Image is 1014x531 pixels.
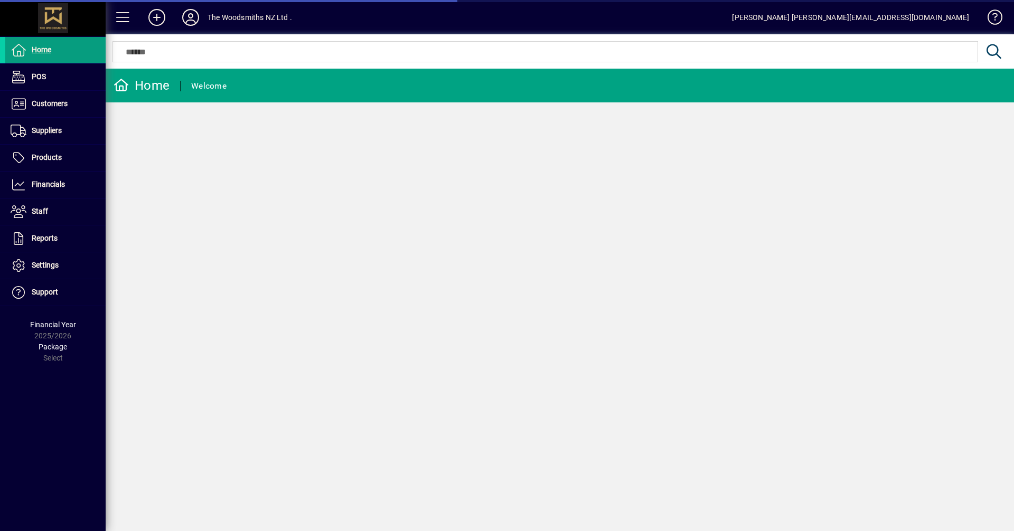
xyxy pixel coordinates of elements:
[32,45,51,54] span: Home
[140,8,174,27] button: Add
[5,279,106,306] a: Support
[39,343,67,351] span: Package
[5,118,106,144] a: Suppliers
[114,77,170,94] div: Home
[30,320,76,329] span: Financial Year
[32,207,48,215] span: Staff
[5,198,106,225] a: Staff
[5,64,106,90] a: POS
[32,72,46,81] span: POS
[32,234,58,242] span: Reports
[5,225,106,252] a: Reports
[5,252,106,279] a: Settings
[208,9,292,26] div: The Woodsmiths NZ Ltd .
[5,172,106,198] a: Financials
[5,145,106,171] a: Products
[174,8,208,27] button: Profile
[32,261,59,269] span: Settings
[32,153,62,162] span: Products
[32,288,58,296] span: Support
[32,99,68,108] span: Customers
[191,78,227,94] div: Welcome
[980,2,1001,36] a: Knowledge Base
[32,126,62,135] span: Suppliers
[32,180,65,188] span: Financials
[5,91,106,117] a: Customers
[732,9,969,26] div: [PERSON_NAME] [PERSON_NAME][EMAIL_ADDRESS][DOMAIN_NAME]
